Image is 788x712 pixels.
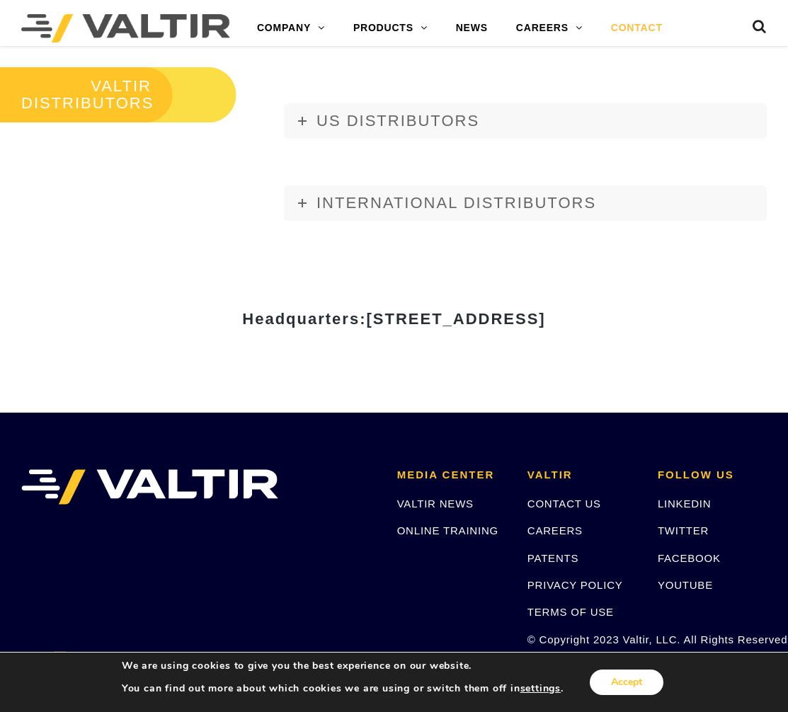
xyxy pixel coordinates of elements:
[658,552,721,564] a: FACEBOOK
[242,310,545,328] strong: Headquarters:
[442,14,502,42] a: NEWS
[658,524,709,536] a: TWITTER
[527,498,601,510] a: CONTACT US
[21,14,230,42] img: Valtir
[527,606,614,618] a: TERMS OF USE
[316,112,479,130] span: US DISTRIBUTORS
[284,103,767,139] a: US DISTRIBUTORS
[527,552,579,564] a: PATENTS
[520,682,561,695] button: settings
[397,469,506,481] h2: MEDIA CENTER
[527,631,636,648] p: © Copyright 2023 Valtir, LLC. All Rights Reserved.
[527,524,583,536] a: CAREERS
[658,469,767,481] h2: FOLLOW US
[527,579,623,591] a: PRIVACY POLICY
[397,524,498,536] a: ONLINE TRAINING
[284,185,767,221] a: INTERNATIONAL DISTRIBUTORS
[590,670,663,695] button: Accept
[21,469,278,505] img: VALTIR
[122,682,564,695] p: You can find out more about which cookies we are using or switch them off in .
[597,14,677,42] a: CONTACT
[316,194,596,212] span: INTERNATIONAL DISTRIBUTORS
[122,660,564,672] p: We are using cookies to give you the best experience on our website.
[658,498,712,510] a: LINKEDIN
[397,498,474,510] a: VALTIR NEWS
[527,469,636,481] h2: VALTIR
[502,14,597,42] a: CAREERS
[243,14,339,42] a: COMPANY
[658,579,713,591] a: YOUTUBE
[366,310,545,328] span: [STREET_ADDRESS]
[339,14,442,42] a: PRODUCTS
